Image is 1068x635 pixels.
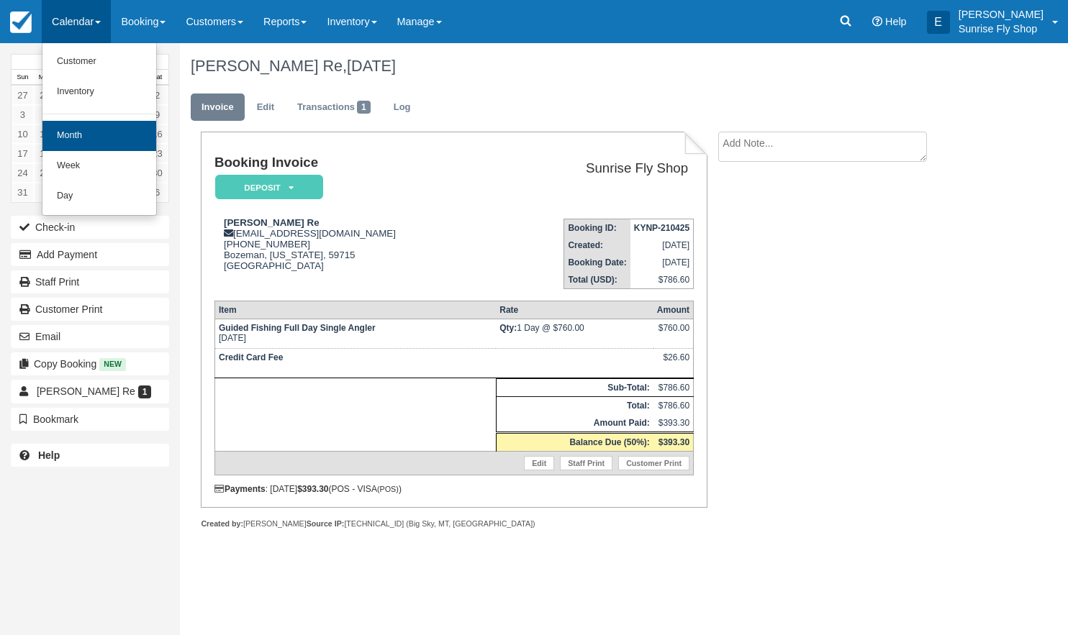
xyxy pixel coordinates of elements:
p: Sunrise Fly Shop [959,22,1044,36]
td: $393.30 [653,414,694,433]
a: 28 [34,86,56,105]
a: 31 [12,183,34,202]
button: Check-in [11,216,169,239]
div: $26.60 [657,352,689,374]
i: Help [872,17,882,27]
small: (POS) [377,485,399,493]
th: Rate [496,301,653,319]
th: Booking Date: [564,254,630,271]
a: 30 [146,163,168,183]
a: 10 [12,124,34,144]
a: 6 [146,183,168,202]
th: Total (USD): [564,271,630,289]
strong: [PERSON_NAME] Re [224,217,320,228]
td: [DATE] [630,237,694,254]
button: Bookmark [11,408,169,431]
em: Deposit [215,175,323,200]
td: $786.60 [653,397,694,415]
a: Edit [524,456,554,470]
strong: $393.30 [297,484,328,494]
a: Transactions1 [286,93,381,122]
a: Staff Print [560,456,612,470]
span: 1 [357,101,371,114]
button: Add Payment [11,243,169,266]
th: Mon [34,70,56,86]
a: Help [11,444,169,467]
th: Sun [12,70,34,86]
span: Help [885,16,907,27]
strong: Guided Fishing Full Day Single Angler [219,323,376,333]
div: [PERSON_NAME] [TECHNICAL_ID] (Big Sky, MT, [GEOGRAPHIC_DATA]) [201,518,707,529]
th: Sub-Total: [496,379,653,397]
strong: Created by: [201,519,243,528]
a: Staff Print [11,270,169,293]
td: [DATE] [214,319,496,349]
a: 18 [34,144,56,163]
th: Sat [146,70,168,86]
a: 24 [12,163,34,183]
h1: [PERSON_NAME] Re, [191,58,970,75]
td: 1 Day @ $760.00 [496,319,653,349]
a: Customer [42,47,156,77]
th: Amount [653,301,694,319]
a: Day [42,181,156,211]
span: 1 [138,385,152,398]
span: [PERSON_NAME] Re [37,385,135,397]
a: 3 [12,105,34,124]
a: Log [383,93,422,122]
b: Help [38,449,60,461]
td: $786.60 [630,271,694,289]
strong: Source IP: [307,519,345,528]
td: $786.60 [653,379,694,397]
a: Deposit [214,174,318,201]
div: : [DATE] (POS - VISA ) [214,484,694,494]
a: 17 [12,144,34,163]
a: Customer Print [11,298,169,321]
a: Invoice [191,93,245,122]
img: checkfront-main-nav-mini-logo.png [10,12,32,33]
th: Balance Due (50%): [496,433,653,452]
a: 16 [146,124,168,144]
p: [PERSON_NAME] [959,7,1044,22]
a: Month [42,121,156,151]
button: Email [11,325,169,348]
a: 11 [34,124,56,144]
strong: Payments [214,484,266,494]
a: 2 [146,86,168,105]
td: [DATE] [630,254,694,271]
div: [EMAIL_ADDRESS][DOMAIN_NAME] [PHONE_NUMBER] Bozeman, [US_STATE], 59715 [GEOGRAPHIC_DATA] [214,217,494,289]
strong: Credit Card Fee [219,352,283,362]
a: Inventory [42,77,156,107]
a: 25 [34,163,56,183]
a: Week [42,151,156,181]
strong: Qty [499,323,517,333]
h2: Sunrise Fly Shop [499,161,688,176]
th: Item [214,301,496,319]
a: 23 [146,144,168,163]
a: 1 [34,183,56,202]
th: Created: [564,237,630,254]
h1: Booking Invoice [214,155,494,170]
div: E [927,11,950,34]
a: Edit [246,93,285,122]
strong: KYNP-210425 [634,223,689,233]
a: [PERSON_NAME] Re 1 [11,380,169,403]
span: New [99,358,126,370]
ul: Calendar [42,43,157,216]
th: Amount Paid: [496,414,653,433]
th: Booking ID: [564,219,630,237]
a: 27 [12,86,34,105]
a: 4 [34,105,56,124]
strong: $393.30 [659,437,689,447]
span: [DATE] [347,57,396,75]
button: Copy Booking New [11,352,169,375]
a: Customer Print [618,456,689,470]
th: Total: [496,397,653,415]
a: 9 [146,105,168,124]
div: $760.00 [657,323,689,344]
